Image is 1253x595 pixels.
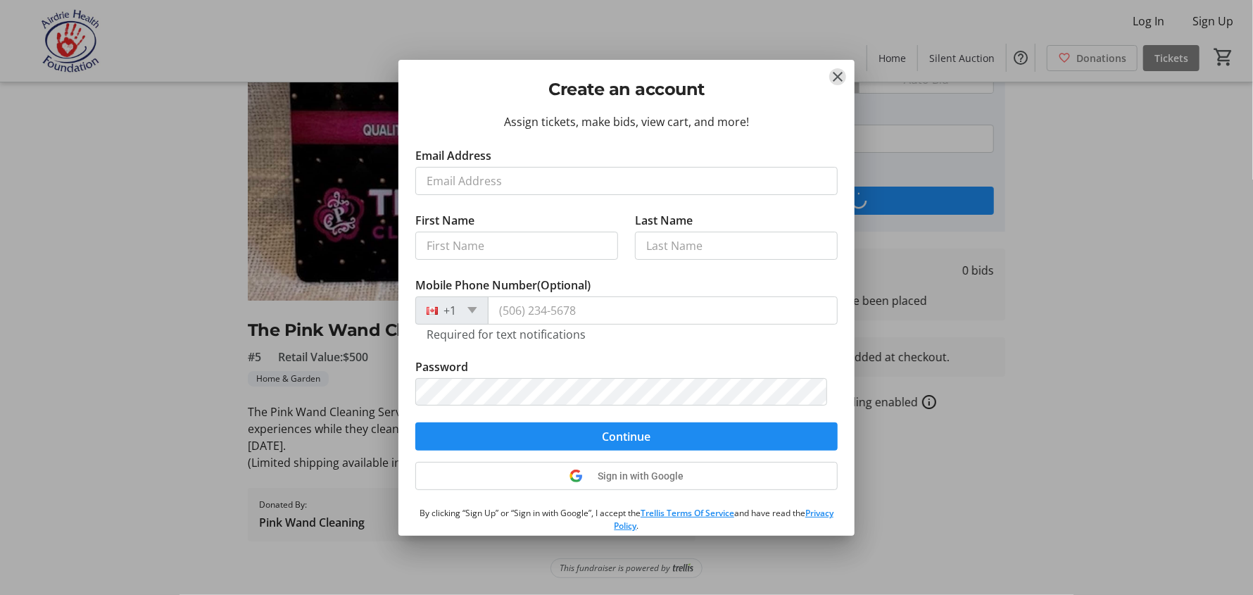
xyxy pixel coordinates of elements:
[415,422,838,451] button: Continue
[829,68,846,85] button: Close
[427,327,586,342] tr-hint: Required for text notifications
[415,277,591,294] label: Mobile Phone Number (Optional)
[415,462,838,490] button: Sign in with Google
[415,232,618,260] input: First Name
[415,212,474,229] label: First Name
[488,296,838,325] input: (506) 234-5678
[635,232,838,260] input: Last Name
[635,212,693,229] label: Last Name
[415,113,838,130] div: Assign tickets, make bids, view cart, and more!
[415,358,468,375] label: Password
[641,507,734,519] a: Trellis Terms Of Service
[598,470,684,482] span: Sign in with Google
[415,147,491,164] label: Email Address
[615,507,834,532] a: Privacy Policy
[415,77,838,102] h2: Create an account
[603,428,651,445] span: Continue
[415,507,838,532] p: By clicking “Sign Up” or “Sign in with Google”, I accept the and have read the .
[415,167,838,195] input: Email Address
